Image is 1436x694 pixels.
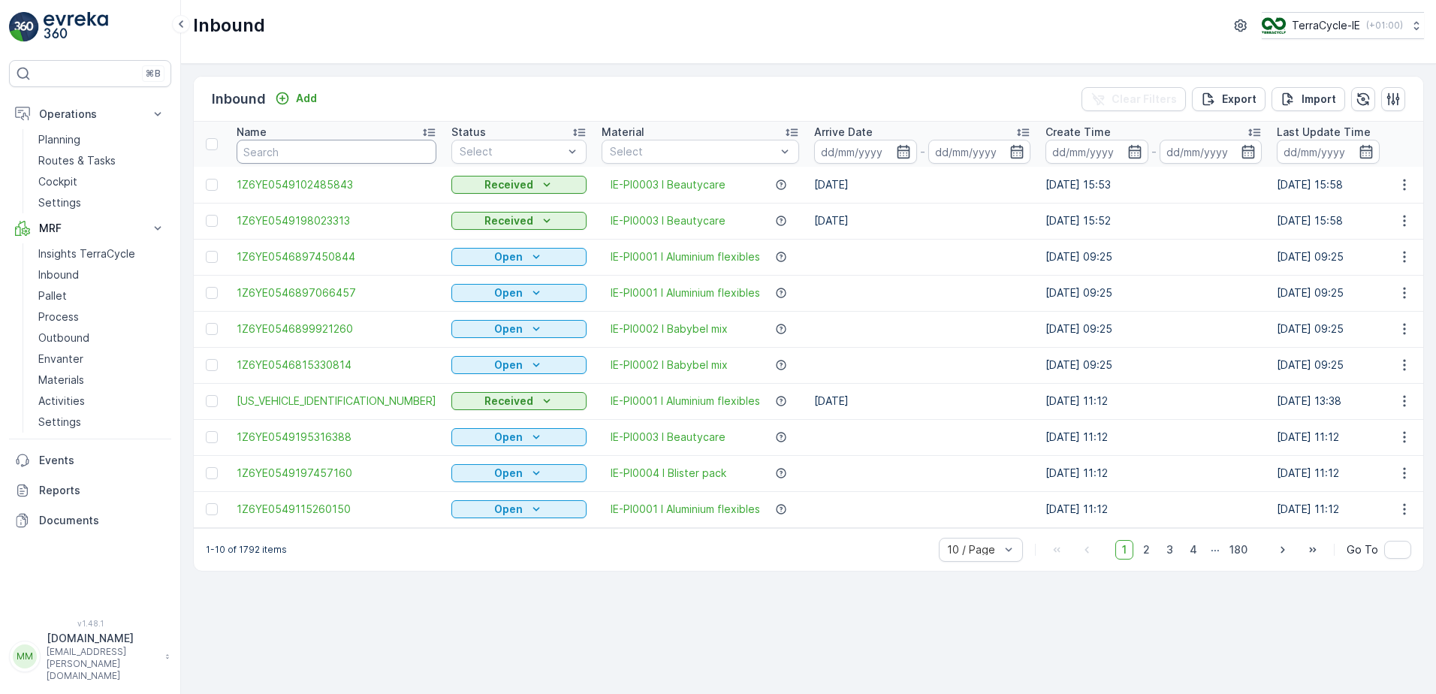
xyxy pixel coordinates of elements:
button: Received [451,176,587,194]
div: Toggle Row Selected [206,251,218,263]
a: Insights TerraCycle [32,243,171,264]
p: Open [494,502,523,517]
button: Add [269,89,323,107]
button: Export [1192,87,1266,111]
p: Pallet [38,288,67,303]
p: Operations [39,107,141,122]
span: IE-PI0002 I Babybel mix [611,358,728,373]
p: Export [1222,92,1256,107]
button: Open [451,284,587,302]
a: 1Z6YE0549102485843 [237,177,436,192]
a: Settings [32,412,171,433]
button: Open [451,248,587,266]
a: Process [32,306,171,327]
p: - [1151,143,1157,161]
button: Open [451,428,587,446]
div: Toggle Row Selected [206,467,218,479]
p: Process [38,309,79,324]
p: - [1383,143,1388,161]
p: Documents [39,513,165,528]
span: 4 [1183,540,1204,560]
a: Events [9,445,171,475]
a: 1Z6YE0549198023313 [237,213,436,228]
p: Events [39,453,165,468]
a: Materials [32,370,171,391]
img: logo_light-DOdMpM7g.png [44,12,108,42]
button: Open [451,500,587,518]
a: Routes & Tasks [32,150,171,171]
a: IE-PI0001 I Aluminium flexibles [611,394,760,409]
p: Received [484,177,533,192]
p: Open [494,285,523,300]
div: Toggle Row Selected [206,359,218,371]
div: MM [13,644,37,668]
button: Open [451,464,587,482]
p: Settings [38,415,81,430]
td: [DATE] 09:25 [1038,347,1269,383]
a: Outbound [32,327,171,349]
input: Search [237,140,436,164]
span: 3 [1160,540,1180,560]
a: IE-PI0003 I Beautycare [611,177,726,192]
span: 1Z6YE0546897450844 [237,249,436,264]
span: 180 [1223,540,1254,560]
td: [DATE] 11:12 [1038,491,1269,527]
p: ... [1211,540,1220,560]
div: Toggle Row Selected [206,215,218,227]
p: Settings [38,195,81,210]
div: Toggle Row Selected [206,179,218,191]
p: [EMAIL_ADDRESS][PERSON_NAME][DOMAIN_NAME] [47,646,158,682]
a: 1Z6YE0549115260150 [237,502,436,517]
a: Activities [32,391,171,412]
a: 1Z6YE0549195316388 [237,430,436,445]
div: Toggle Row Selected [206,323,218,335]
span: 1Z6YE0546899921260 [237,321,436,336]
p: Clear Filters [1112,92,1177,107]
p: Activities [38,394,85,409]
a: Reports [9,475,171,505]
button: Received [451,392,587,410]
p: Cockpit [38,174,77,189]
a: IE-PI0001 I Aluminium flexibles [611,285,760,300]
p: Open [494,249,523,264]
button: Open [451,320,587,338]
a: IE-PI0003 I Beautycare [611,430,726,445]
p: Received [484,213,533,228]
td: [DATE] 15:52 [1038,203,1269,239]
div: Toggle Row Selected [206,395,218,407]
p: Inbound [38,267,79,282]
p: Select [610,144,776,159]
input: dd/mm/yyyy [1045,140,1148,164]
input: dd/mm/yyyy [1160,140,1263,164]
button: Open [451,356,587,374]
span: IE-PI0003 I Beautycare [611,213,726,228]
input: dd/mm/yyyy [928,140,1031,164]
a: Envanter [32,349,171,370]
button: MRF [9,213,171,243]
span: Go To [1347,542,1378,557]
div: Toggle Row Selected [206,287,218,299]
a: IE-PI0004 I Blister pack [611,466,726,481]
a: 1Z6YE0546815330814 [237,358,436,373]
p: - [920,143,925,161]
p: Import [1302,92,1336,107]
p: 1-10 of 1792 items [206,544,287,556]
p: Inbound [212,89,266,110]
p: Outbound [38,330,89,345]
p: Add [296,91,317,106]
p: Planning [38,132,80,147]
a: IE-PI0002 I Babybel mix [611,321,728,336]
p: ⌘B [146,68,161,80]
p: Envanter [38,352,83,367]
span: IE-PI0001 I Aluminium flexibles [611,249,760,264]
a: 1Z6YE0546897066457 [237,285,436,300]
